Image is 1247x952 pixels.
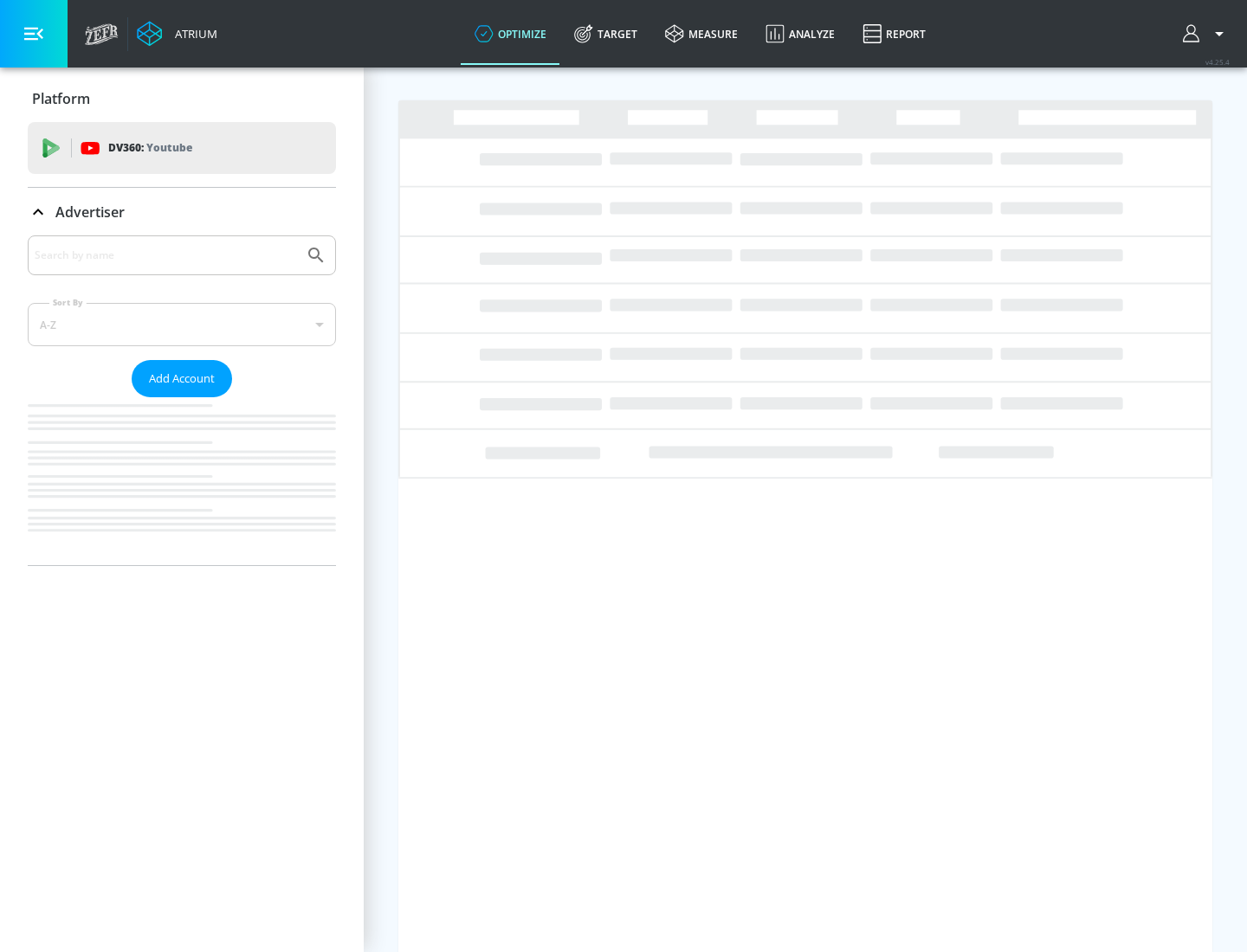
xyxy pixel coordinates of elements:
div: Atrium [168,26,217,42]
button: Add Account [132,360,232,397]
a: measure [651,3,752,65]
div: Platform [28,74,336,123]
div: Advertiser [28,235,336,565]
a: Report [849,3,940,65]
span: v 4.25.4 [1205,57,1230,67]
div: Advertiser [28,188,336,236]
input: Search by name [35,244,297,267]
label: Sort By [49,297,87,308]
p: Platform [32,89,90,108]
span: Add Account [149,369,215,389]
div: A-Z [28,303,336,346]
a: Atrium [137,21,217,47]
a: Target [560,3,651,65]
a: optimize [461,3,560,65]
div: DV360: Youtube [28,122,336,174]
a: Analyze [752,3,849,65]
p: Youtube [146,138,192,157]
nav: list of Advertiser [28,397,336,565]
p: Advertiser [55,203,125,222]
p: DV360: [108,138,192,158]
